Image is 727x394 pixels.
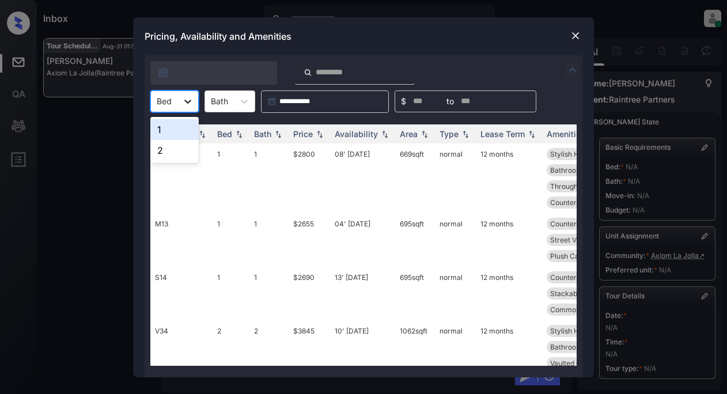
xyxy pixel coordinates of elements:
[217,129,232,139] div: Bed
[233,130,245,138] img: sorting
[476,143,542,213] td: 12 months
[335,129,378,139] div: Availability
[249,143,289,213] td: 1
[196,130,208,138] img: sorting
[395,143,435,213] td: 669 sqft
[435,213,476,267] td: normal
[314,130,325,138] img: sorting
[460,130,471,138] img: sorting
[401,95,406,108] span: $
[150,119,199,140] div: 1
[150,140,199,161] div: 2
[330,267,395,320] td: 13' [DATE]
[330,143,395,213] td: 08' [DATE]
[249,267,289,320] td: 1
[476,213,542,267] td: 12 months
[550,305,615,314] span: Common Area Pla...
[150,143,213,213] td: A15
[550,327,607,335] span: Stylish Hardwar...
[293,129,313,139] div: Price
[476,267,542,320] td: 12 months
[526,130,537,138] img: sorting
[550,359,604,368] span: Vaulted Ceiling...
[289,267,330,320] td: $2690
[570,30,581,41] img: close
[550,273,608,282] span: Countertops - G...
[304,67,312,78] img: icon-zuma
[150,267,213,320] td: S14
[550,166,612,175] span: Bathroom Cabine...
[150,213,213,267] td: M13
[249,213,289,267] td: 1
[550,289,612,298] span: Stackable Washe...
[213,213,249,267] td: 1
[550,252,607,260] span: Plush Carpeting...
[547,129,585,139] div: Amenities
[289,143,330,213] td: $2800
[272,130,284,138] img: sorting
[440,129,459,139] div: Type
[395,213,435,267] td: 695 sqft
[330,213,395,267] td: 04' [DATE]
[213,143,249,213] td: 1
[550,182,609,191] span: Throughout Plan...
[400,129,418,139] div: Area
[213,267,249,320] td: 1
[379,130,391,138] img: sorting
[550,343,612,351] span: Bathroom Cabine...
[435,143,476,213] td: normal
[550,150,607,158] span: Stylish Hardwar...
[435,267,476,320] td: normal
[550,198,607,207] span: Countertops - Q...
[550,219,608,228] span: Countertops - G...
[254,129,271,139] div: Bath
[566,63,580,77] img: icon-zuma
[550,236,588,244] span: Street View
[289,213,330,267] td: $2655
[395,267,435,320] td: 695 sqft
[419,130,430,138] img: sorting
[157,67,169,78] img: icon-zuma
[480,129,525,139] div: Lease Term
[133,17,594,55] div: Pricing, Availability and Amenities
[446,95,454,108] span: to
